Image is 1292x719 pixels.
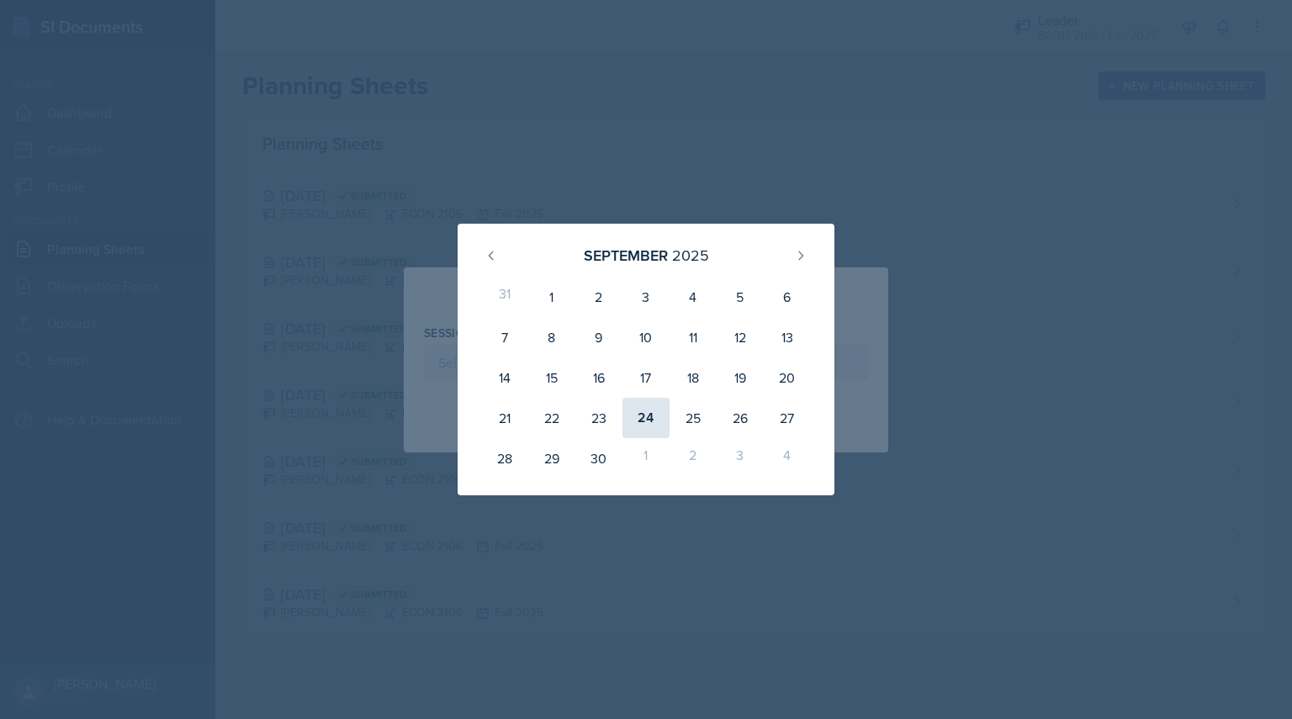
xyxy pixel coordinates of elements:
[575,317,622,357] div: 9
[528,438,575,478] div: 29
[672,244,709,267] div: 2025
[622,398,670,438] div: 24
[622,277,670,317] div: 3
[528,398,575,438] div: 22
[622,317,670,357] div: 10
[764,438,811,478] div: 4
[622,438,670,478] div: 1
[481,438,528,478] div: 28
[717,398,764,438] div: 26
[670,398,717,438] div: 25
[481,357,528,398] div: 14
[670,357,717,398] div: 18
[575,398,622,438] div: 23
[528,357,575,398] div: 15
[764,398,811,438] div: 27
[764,277,811,317] div: 6
[622,357,670,398] div: 17
[481,398,528,438] div: 21
[528,317,575,357] div: 8
[717,357,764,398] div: 19
[575,277,622,317] div: 2
[670,317,717,357] div: 11
[717,438,764,478] div: 3
[481,317,528,357] div: 7
[481,277,528,317] div: 31
[764,317,811,357] div: 13
[575,438,622,478] div: 30
[717,317,764,357] div: 12
[670,277,717,317] div: 4
[717,277,764,317] div: 5
[528,277,575,317] div: 1
[764,357,811,398] div: 20
[575,357,622,398] div: 16
[584,244,668,267] div: September
[670,438,717,478] div: 2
